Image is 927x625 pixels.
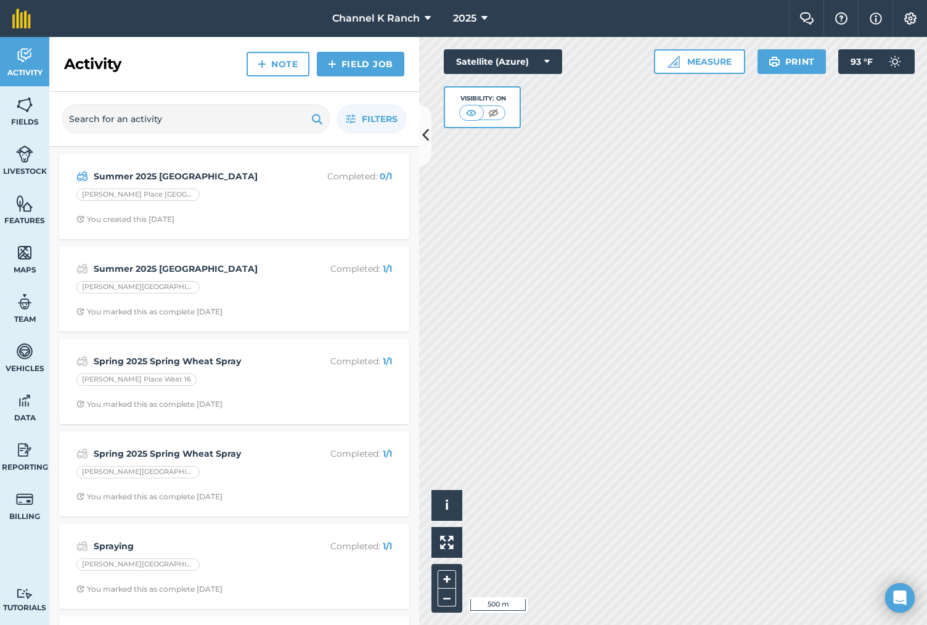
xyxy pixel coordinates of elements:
[328,57,337,71] img: svg+xml;base64,PHN2ZyB4bWxucz0iaHR0cDovL3d3dy53My5vcmcvMjAwMC9zdmciIHdpZHRoPSIxNCIgaGVpZ2h0PSIyNC...
[16,243,33,262] img: svg+xml;base64,PHN2ZyB4bWxucz0iaHR0cDovL3d3dy53My5vcmcvMjAwMC9zdmciIHdpZHRoPSI1NiIgaGVpZ2h0PSI2MC...
[758,49,827,74] button: Print
[438,589,456,607] button: –
[76,374,197,386] div: [PERSON_NAME] Place West 16
[440,536,454,549] img: Four arrows, one pointing top left, one top right, one bottom right and the last bottom left
[76,189,200,201] div: [PERSON_NAME] Place [GEOGRAPHIC_DATA]
[883,49,907,74] img: svg+xml;base64,PD94bWwgdmVyc2lvbj0iMS4wIiBlbmNvZGluZz0idXRmLTgiPz4KPCEtLSBHZW5lcmF0b3I6IEFkb2JlIE...
[258,57,266,71] img: svg+xml;base64,PHN2ZyB4bWxucz0iaHR0cDovL3d3dy53My5vcmcvMjAwMC9zdmciIHdpZHRoPSIxNCIgaGVpZ2h0PSIyNC...
[16,391,33,410] img: svg+xml;base64,PD94bWwgdmVyc2lvbj0iMS4wIiBlbmNvZGluZz0idXRmLTgiPz4KPCEtLSBHZW5lcmF0b3I6IEFkb2JlIE...
[94,539,289,553] strong: Spraying
[76,446,88,461] img: svg+xml;base64,PD94bWwgdmVyc2lvbj0iMS4wIiBlbmNvZGluZz0idXRmLTgiPz4KPCEtLSBHZW5lcmF0b3I6IEFkb2JlIE...
[317,52,404,76] a: Field Job
[668,55,680,68] img: Ruler icon
[76,354,88,369] img: svg+xml;base64,PD94bWwgdmVyc2lvbj0iMS4wIiBlbmNvZGluZz0idXRmLTgiPz4KPCEtLSBHZW5lcmF0b3I6IEFkb2JlIE...
[438,570,456,589] button: +
[67,439,402,509] a: Spring 2025 Spring Wheat SprayCompleted: 1/1[PERSON_NAME][GEOGRAPHIC_DATA] - [PERSON_NAME][GEOGRA...
[654,49,745,74] button: Measure
[76,169,88,184] img: svg+xml;base64,PD94bWwgdmVyc2lvbj0iMS4wIiBlbmNvZGluZz0idXRmLTgiPz4KPCEtLSBHZW5lcmF0b3I6IEFkb2JlIE...
[870,11,882,26] img: svg+xml;base64,PHN2ZyB4bWxucz0iaHR0cDovL3d3dy53My5vcmcvMjAwMC9zdmciIHdpZHRoPSIxNyIgaGVpZ2h0PSIxNy...
[851,49,873,74] span: 93 ° F
[383,263,392,274] strong: 1 / 1
[76,585,84,593] img: Clock with arrow pointing clockwise
[16,46,33,65] img: svg+xml;base64,PD94bWwgdmVyc2lvbj0iMS4wIiBlbmNvZGluZz0idXRmLTgiPz4KPCEtLSBHZW5lcmF0b3I6IEFkb2JlIE...
[76,400,84,408] img: Clock with arrow pointing clockwise
[799,12,814,25] img: Two speech bubbles overlapping with the left bubble in the forefront
[76,466,200,478] div: [PERSON_NAME][GEOGRAPHIC_DATA] - [PERSON_NAME][GEOGRAPHIC_DATA] #2 - [PERSON_NAME][GEOGRAPHIC_DATA]
[834,12,849,25] img: A question mark icon
[311,112,323,126] img: svg+xml;base64,PHN2ZyB4bWxucz0iaHR0cDovL3d3dy53My5vcmcvMjAwMC9zdmciIHdpZHRoPSIxOSIgaGVpZ2h0PSIyNC...
[76,584,223,594] div: You marked this as complete [DATE]
[463,107,479,119] img: svg+xml;base64,PHN2ZyB4bWxucz0iaHR0cDovL3d3dy53My5vcmcvMjAwMC9zdmciIHdpZHRoPSI1MCIgaGVpZ2h0PSI0MC...
[67,346,402,417] a: Spring 2025 Spring Wheat SprayCompleted: 1/1[PERSON_NAME] Place West 16Clock with arrow pointing ...
[12,9,31,28] img: fieldmargin Logo
[903,12,918,25] img: A cog icon
[838,49,915,74] button: 93 °F
[16,588,33,600] img: svg+xml;base64,PD94bWwgdmVyc2lvbj0iMS4wIiBlbmNvZGluZz0idXRmLTgiPz4KPCEtLSBHZW5lcmF0b3I6IEFkb2JlIE...
[76,307,223,317] div: You marked this as complete [DATE]
[332,11,420,26] span: Channel K Ranch
[294,262,392,276] p: Completed :
[94,447,289,460] strong: Spring 2025 Spring Wheat Spray
[16,194,33,213] img: svg+xml;base64,PHN2ZyB4bWxucz0iaHR0cDovL3d3dy53My5vcmcvMjAwMC9zdmciIHdpZHRoPSI1NiIgaGVpZ2h0PSI2MC...
[459,94,506,104] div: Visibility: On
[76,492,84,500] img: Clock with arrow pointing clockwise
[16,145,33,163] img: svg+xml;base64,PD94bWwgdmVyc2lvbj0iMS4wIiBlbmNvZGluZz0idXRmLTgiPz4KPCEtLSBHZW5lcmF0b3I6IEFkb2JlIE...
[294,354,392,368] p: Completed :
[453,11,476,26] span: 2025
[76,558,200,571] div: [PERSON_NAME][GEOGRAPHIC_DATA] #1 - [PERSON_NAME][GEOGRAPHIC_DATA] #1 - [PERSON_NAME][GEOGRAPHIC_...
[294,170,392,183] p: Completed :
[885,583,915,613] div: Open Intercom Messenger
[769,54,780,69] img: svg+xml;base64,PHN2ZyB4bWxucz0iaHR0cDovL3d3dy53My5vcmcvMjAwMC9zdmciIHdpZHRoPSIxOSIgaGVpZ2h0PSIyNC...
[76,215,84,223] img: Clock with arrow pointing clockwise
[380,171,392,182] strong: 0 / 1
[431,490,462,521] button: i
[486,107,501,119] img: svg+xml;base64,PHN2ZyB4bWxucz0iaHR0cDovL3d3dy53My5vcmcvMjAwMC9zdmciIHdpZHRoPSI1MCIgaGVpZ2h0PSI0MC...
[16,96,33,114] img: svg+xml;base64,PHN2ZyB4bWxucz0iaHR0cDovL3d3dy53My5vcmcvMjAwMC9zdmciIHdpZHRoPSI1NiIgaGVpZ2h0PSI2MC...
[76,281,200,293] div: [PERSON_NAME][GEOGRAPHIC_DATA]
[76,214,174,224] div: You created this [DATE]
[16,342,33,361] img: svg+xml;base64,PD94bWwgdmVyc2lvbj0iMS4wIiBlbmNvZGluZz0idXRmLTgiPz4KPCEtLSBHZW5lcmF0b3I6IEFkb2JlIE...
[383,356,392,367] strong: 1 / 1
[294,447,392,460] p: Completed :
[76,261,88,276] img: svg+xml;base64,PD94bWwgdmVyc2lvbj0iMS4wIiBlbmNvZGluZz0idXRmLTgiPz4KPCEtLSBHZW5lcmF0b3I6IEFkb2JlIE...
[383,541,392,552] strong: 1 / 1
[445,497,449,513] span: i
[67,254,402,324] a: Summer 2025 [GEOGRAPHIC_DATA]Completed: 1/1[PERSON_NAME][GEOGRAPHIC_DATA]Clock with arrow pointin...
[362,112,398,126] span: Filters
[64,54,121,74] h2: Activity
[62,104,330,134] input: Search for an activity
[247,52,309,76] a: Note
[16,441,33,459] img: svg+xml;base64,PD94bWwgdmVyc2lvbj0iMS4wIiBlbmNvZGluZz0idXRmLTgiPz4KPCEtLSBHZW5lcmF0b3I6IEFkb2JlIE...
[94,354,289,368] strong: Spring 2025 Spring Wheat Spray
[94,170,289,183] strong: Summer 2025 [GEOGRAPHIC_DATA]
[76,539,88,554] img: svg+xml;base64,PD94bWwgdmVyc2lvbj0iMS4wIiBlbmNvZGluZz0idXRmLTgiPz4KPCEtLSBHZW5lcmF0b3I6IEFkb2JlIE...
[383,448,392,459] strong: 1 / 1
[16,293,33,311] img: svg+xml;base64,PD94bWwgdmVyc2lvbj0iMS4wIiBlbmNvZGluZz0idXRmLTgiPz4KPCEtLSBHZW5lcmF0b3I6IEFkb2JlIE...
[76,399,223,409] div: You marked this as complete [DATE]
[76,492,223,502] div: You marked this as complete [DATE]
[16,490,33,509] img: svg+xml;base64,PD94bWwgdmVyc2lvbj0iMS4wIiBlbmNvZGluZz0idXRmLTgiPz4KPCEtLSBHZW5lcmF0b3I6IEFkb2JlIE...
[294,539,392,553] p: Completed :
[67,531,402,602] a: SprayingCompleted: 1/1[PERSON_NAME][GEOGRAPHIC_DATA] #1 - [PERSON_NAME][GEOGRAPHIC_DATA] #1 - [PE...
[76,308,84,316] img: Clock with arrow pointing clockwise
[337,104,407,134] button: Filters
[94,262,289,276] strong: Summer 2025 [GEOGRAPHIC_DATA]
[67,161,402,232] a: Summer 2025 [GEOGRAPHIC_DATA]Completed: 0/1[PERSON_NAME] Place [GEOGRAPHIC_DATA]Clock with arrow ...
[444,49,562,74] button: Satellite (Azure)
